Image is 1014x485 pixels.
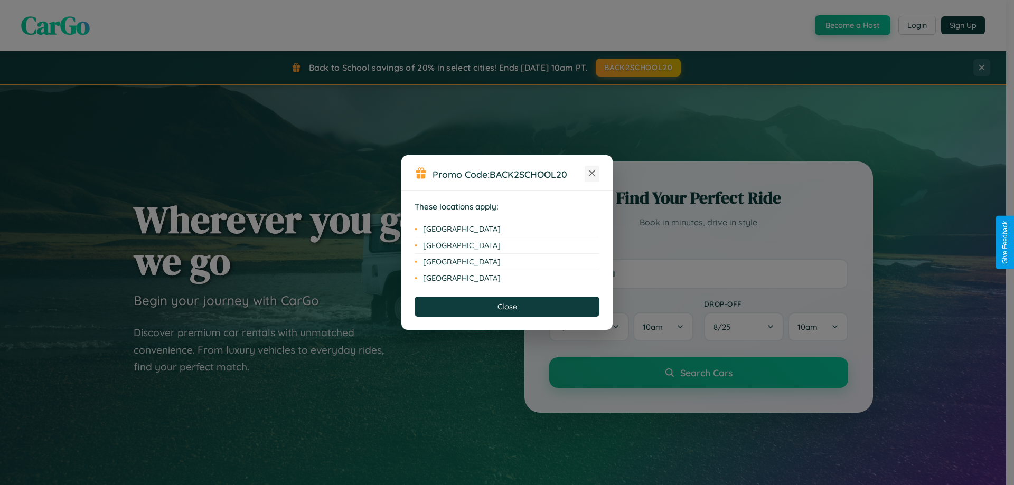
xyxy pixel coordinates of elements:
li: [GEOGRAPHIC_DATA] [415,254,599,270]
li: [GEOGRAPHIC_DATA] [415,270,599,286]
li: [GEOGRAPHIC_DATA] [415,237,599,254]
h3: Promo Code: [433,168,585,180]
strong: These locations apply: [415,202,499,212]
div: Give Feedback [1001,221,1009,264]
button: Close [415,297,599,317]
b: BACK2SCHOOL20 [490,168,567,180]
li: [GEOGRAPHIC_DATA] [415,221,599,237]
